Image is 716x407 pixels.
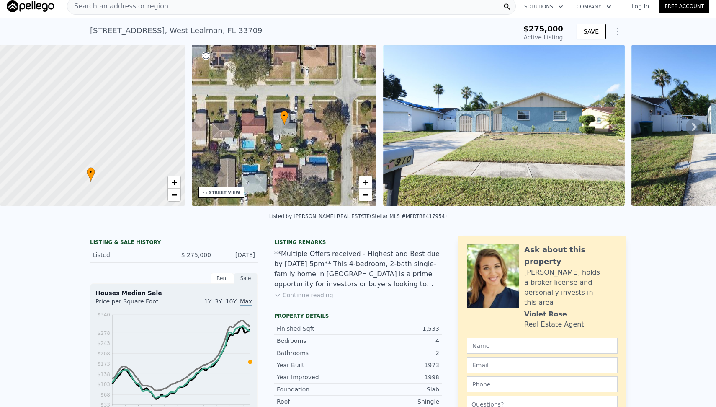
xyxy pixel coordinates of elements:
input: Email [467,357,618,373]
div: 1973 [358,361,439,369]
span: − [171,189,177,200]
tspan: $173 [97,361,110,367]
div: Bedrooms [277,337,358,345]
span: • [87,169,95,176]
div: Foundation [277,385,358,394]
input: Phone [467,376,618,392]
div: Bathrooms [277,349,358,357]
div: Ask about this property [524,244,618,267]
div: Property details [274,313,442,319]
span: − [363,189,368,200]
tspan: $243 [97,340,110,346]
a: Zoom in [168,176,180,189]
tspan: $340 [97,312,110,318]
div: Sale [234,273,258,284]
div: Year Improved [277,373,358,381]
div: Slab [358,385,439,394]
button: Continue reading [274,291,333,299]
div: 2 [358,349,439,357]
input: Name [467,338,618,354]
a: Zoom out [168,189,180,201]
div: Rent [211,273,234,284]
div: Listed [93,251,167,259]
tspan: $208 [97,351,110,357]
div: 4 [358,337,439,345]
span: $275,000 [523,24,563,33]
div: Price per Square Foot [95,297,174,311]
div: Shingle [358,397,439,406]
div: Roof [277,397,358,406]
span: Active Listing [524,34,563,41]
span: • [280,112,288,119]
div: • [280,111,288,125]
div: **Multiple Offers received - Highest and Best due by [DATE] 5pm** This 4-bedroom, 2-bath single-f... [274,249,442,289]
button: Show Options [609,23,626,40]
span: + [171,177,177,187]
div: • [87,167,95,182]
a: Log In [621,2,659,10]
span: Search an address or region [67,1,168,11]
img: Sale: 167474939 Parcel: 53635680 [383,45,624,206]
div: Real Estate Agent [524,319,584,329]
div: [PERSON_NAME] holds a broker license and personally invests in this area [524,267,618,308]
div: Listed by [PERSON_NAME] REAL ESTATE (Stellar MLS #MFRTB8417954) [269,213,447,219]
div: Year Built [277,361,358,369]
a: Zoom in [359,176,372,189]
tspan: $103 [97,381,110,387]
span: + [363,177,368,187]
div: Finished Sqft [277,324,358,333]
span: 10Y [226,298,237,305]
img: Pellego [7,0,54,12]
div: [DATE] [218,251,255,259]
div: LISTING & SALE HISTORY [90,239,258,247]
div: Violet Rose [524,309,567,319]
div: 1998 [358,373,439,381]
div: Listing remarks [274,239,442,246]
tspan: $68 [100,392,110,398]
span: 1Y [204,298,211,305]
div: 1,533 [358,324,439,333]
tspan: $138 [97,371,110,377]
span: $ 275,000 [181,251,211,258]
span: Max [240,298,252,306]
div: STREET VIEW [209,189,240,196]
button: SAVE [577,24,606,39]
a: Zoom out [359,189,372,201]
div: Houses Median Sale [95,289,252,297]
tspan: $278 [97,330,110,336]
span: 3Y [215,298,222,305]
div: [STREET_ADDRESS] , West Lealman , FL 33709 [90,25,263,36]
